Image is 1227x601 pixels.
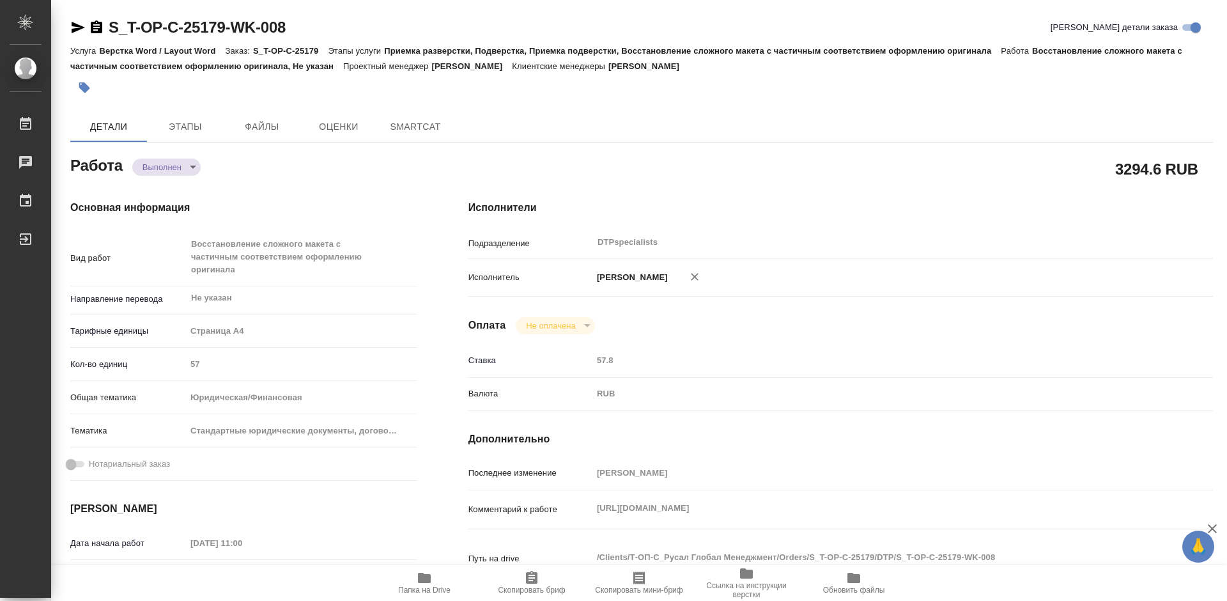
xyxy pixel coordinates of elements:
[478,565,585,601] button: Скопировать бриф
[468,552,592,565] p: Путь на drive
[70,325,186,338] p: Тарифные единицы
[328,46,384,56] p: Этапы услуги
[186,387,417,409] div: Юридическая/Финансовая
[592,383,1151,405] div: RUB
[343,61,431,71] p: Проектный менеджер
[1115,158,1198,180] h2: 3294.6 RUB
[70,46,99,56] p: Услуга
[512,61,608,71] p: Клиентские менеджеры
[1187,533,1209,560] span: 🙏
[186,355,417,373] input: Пустое поле
[89,20,104,35] button: Скопировать ссылку
[70,200,417,215] h4: Основная информация
[132,159,201,176] div: Выполнен
[385,119,446,135] span: SmartCat
[70,252,186,265] p: Вид работ
[226,46,253,56] p: Заказ:
[398,586,451,595] span: Папка на Drive
[468,318,506,333] h4: Оплата
[371,565,478,601] button: Папка на Drive
[231,119,293,135] span: Файлы
[700,581,792,599] span: Ссылка на инструкции верстки
[186,320,417,342] div: Страница А4
[468,387,592,400] p: Валюта
[522,320,579,331] button: Не оплачена
[70,293,186,306] p: Направление перевода
[592,497,1151,519] textarea: [URL][DOMAIN_NAME]
[585,565,693,601] button: Скопировать мини-бриф
[70,20,86,35] button: Скопировать ссылку для ЯМессенджера
[253,46,328,56] p: S_T-OP-C-25179
[468,354,592,367] p: Ставка
[468,271,592,284] p: Исполнитель
[608,61,689,71] p: [PERSON_NAME]
[468,200,1213,215] h4: Исполнители
[592,271,668,284] p: [PERSON_NAME]
[70,391,186,404] p: Общая тематика
[823,586,885,595] span: Обновить файлы
[592,351,1151,370] input: Пустое поле
[186,534,298,552] input: Пустое поле
[70,74,98,102] button: Добавить тэг
[384,46,1001,56] p: Приемка разверстки, Подверстка, Приемка подверстки, Восстановление сложного макета с частичным со...
[468,503,592,516] p: Комментарий к работе
[468,467,592,480] p: Последнее изменение
[1001,46,1032,56] p: Работа
[70,153,123,176] h2: Работа
[516,317,594,334] div: Выполнен
[681,263,709,291] button: Удалить исполнителя
[89,458,170,471] span: Нотариальный заказ
[468,237,592,250] p: Подразделение
[498,586,565,595] span: Скопировать бриф
[155,119,216,135] span: Этапы
[109,19,286,36] a: S_T-OP-C-25179-WK-008
[800,565,907,601] button: Обновить файлы
[592,547,1151,568] textarea: /Clients/Т-ОП-С_Русал Глобал Менеджмент/Orders/S_T-OP-C-25179/DTP/S_T-OP-C-25179-WK-008
[693,565,800,601] button: Ссылка на инструкции верстки
[70,425,186,437] p: Тематика
[70,501,417,517] h4: [PERSON_NAME]
[78,119,139,135] span: Детали
[592,464,1151,482] input: Пустое поле
[1051,21,1178,34] span: [PERSON_NAME] детали заказа
[308,119,369,135] span: Оценки
[186,420,417,442] div: Стандартные юридические документы, договоры, уставы
[595,586,683,595] span: Скопировать мини-бриф
[1182,531,1214,563] button: 🙏
[139,162,185,173] button: Выполнен
[70,358,186,371] p: Кол-во единиц
[468,432,1213,447] h4: Дополнительно
[70,537,186,550] p: Дата начала работ
[431,61,512,71] p: [PERSON_NAME]
[99,46,225,56] p: Верстка Word / Layout Word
